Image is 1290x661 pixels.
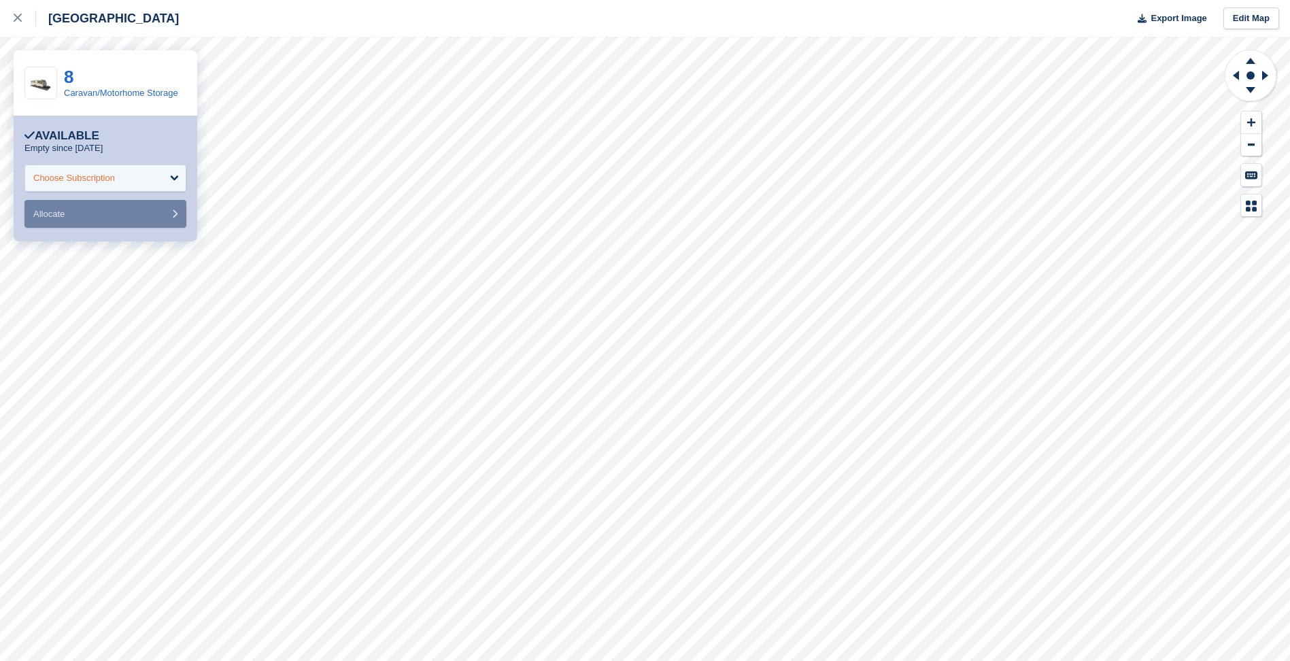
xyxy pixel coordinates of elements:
button: Zoom In [1241,112,1261,134]
span: Allocate [33,209,65,219]
a: 8 [64,67,73,87]
p: Empty since [DATE] [24,143,103,154]
span: Export Image [1151,12,1206,25]
button: Zoom Out [1241,134,1261,156]
button: Allocate [24,200,186,228]
div: Available [24,129,99,143]
button: Map Legend [1241,194,1261,217]
div: Choose Subscription [33,171,115,185]
button: Export Image [1130,7,1207,30]
img: Caravan%20-%20R%20(1).jpg [25,74,56,92]
div: [GEOGRAPHIC_DATA] [36,10,179,27]
button: Keyboard Shortcuts [1241,164,1261,186]
a: Caravan/Motorhome Storage [64,88,178,98]
a: Edit Map [1223,7,1279,30]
